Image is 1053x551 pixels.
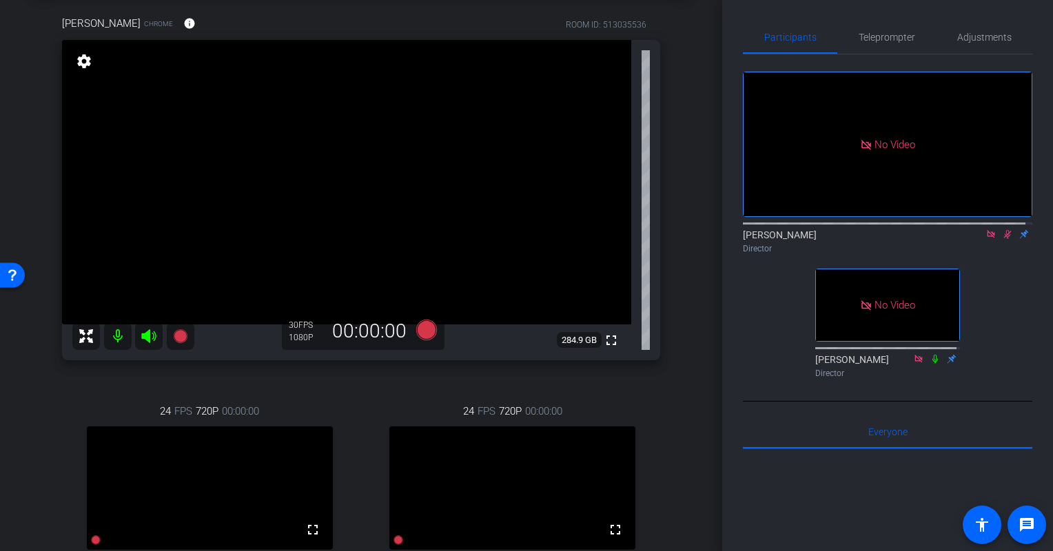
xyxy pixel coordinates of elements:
span: 720P [499,404,522,419]
mat-icon: settings [74,53,94,70]
span: 24 [160,404,171,419]
span: No Video [875,138,915,150]
mat-icon: fullscreen [603,332,620,349]
span: FPS [478,404,495,419]
div: Director [743,242,1032,255]
span: Participants [764,32,817,42]
span: FPS [174,404,192,419]
span: Chrome [144,19,173,29]
div: ROOM ID: 513035536 [566,19,646,31]
mat-icon: message [1019,517,1035,533]
div: [PERSON_NAME] [743,228,1032,255]
span: No Video [875,299,915,311]
span: Teleprompter [859,32,915,42]
span: [PERSON_NAME] [62,16,141,31]
span: 00:00:00 [525,404,562,419]
div: 00:00:00 [323,320,416,343]
mat-icon: fullscreen [607,521,624,538]
span: 284.9 GB [557,332,602,349]
span: Everyone [868,427,908,437]
span: FPS [298,320,313,330]
div: [PERSON_NAME] [815,353,960,380]
span: Adjustments [957,32,1012,42]
mat-icon: accessibility [974,517,990,533]
span: 00:00:00 [222,404,259,419]
div: Director [815,367,960,380]
div: 1080P [289,332,323,343]
span: 24 [463,404,474,419]
div: 30 [289,320,323,331]
mat-icon: info [183,17,196,30]
mat-icon: fullscreen [305,521,321,538]
span: 720P [196,404,218,419]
